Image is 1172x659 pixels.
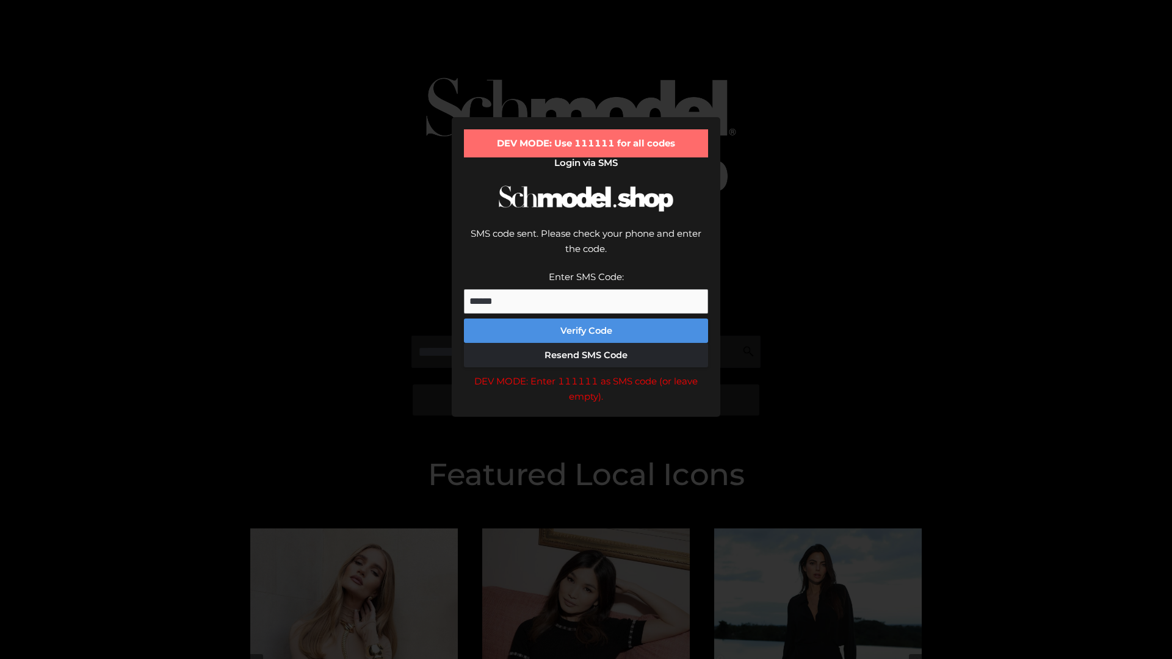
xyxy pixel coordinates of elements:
button: Resend SMS Code [464,343,708,367]
div: DEV MODE: Enter 111111 as SMS code (or leave empty). [464,373,708,405]
label: Enter SMS Code: [549,271,624,283]
div: DEV MODE: Use 111111 for all codes [464,129,708,157]
img: Schmodel Logo [494,175,678,223]
button: Verify Code [464,319,708,343]
h2: Login via SMS [464,157,708,168]
div: SMS code sent. Please check your phone and enter the code. [464,226,708,269]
